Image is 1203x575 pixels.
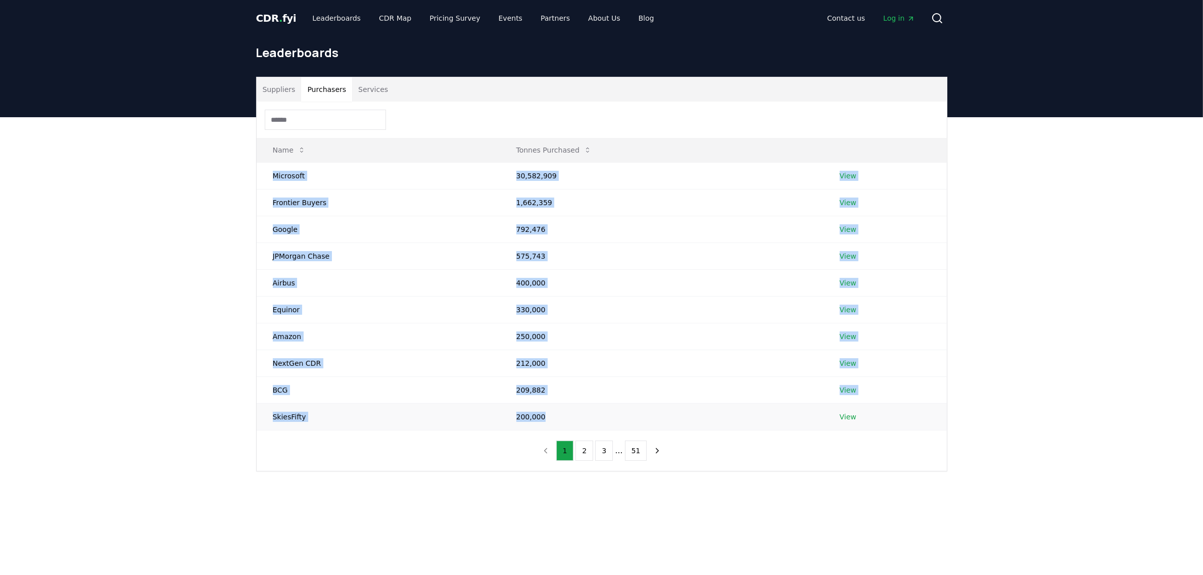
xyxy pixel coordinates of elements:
a: View [840,305,856,315]
a: Partners [533,9,578,27]
a: View [840,278,856,288]
td: Google [257,216,500,243]
td: JPMorgan Chase [257,243,500,269]
nav: Main [304,9,662,27]
td: 209,882 [500,376,824,403]
a: View [840,171,856,181]
nav: Main [819,9,923,27]
button: 3 [595,441,613,461]
td: SkiesFifty [257,403,500,430]
a: Blog [631,9,662,27]
td: NextGen CDR [257,350,500,376]
td: Airbus [257,269,500,296]
td: 200,000 [500,403,824,430]
a: CDR Map [371,9,419,27]
a: Leaderboards [304,9,369,27]
a: View [840,198,856,208]
button: Purchasers [301,77,352,102]
a: Log in [875,9,923,27]
td: BCG [257,376,500,403]
h1: Leaderboards [256,44,947,61]
span: CDR fyi [256,12,297,24]
td: 792,476 [500,216,824,243]
td: Equinor [257,296,500,323]
td: Frontier Buyers [257,189,500,216]
span: Log in [883,13,915,23]
button: Name [265,140,314,160]
button: Services [352,77,394,102]
span: . [279,12,282,24]
a: Contact us [819,9,873,27]
li: ... [615,445,622,457]
button: Suppliers [257,77,302,102]
a: CDR.fyi [256,11,297,25]
td: 30,582,909 [500,162,824,189]
td: 212,000 [500,350,824,376]
td: 400,000 [500,269,824,296]
td: 330,000 [500,296,824,323]
td: Amazon [257,323,500,350]
button: 1 [556,441,574,461]
a: Pricing Survey [421,9,488,27]
a: View [840,412,856,422]
button: next page [649,441,666,461]
td: Microsoft [257,162,500,189]
td: 250,000 [500,323,824,350]
td: 575,743 [500,243,824,269]
a: Events [491,9,531,27]
a: View [840,251,856,261]
button: 51 [625,441,647,461]
a: About Us [580,9,628,27]
a: View [840,331,856,342]
button: 2 [575,441,593,461]
button: Tonnes Purchased [508,140,600,160]
a: View [840,224,856,234]
a: View [840,358,856,368]
a: View [840,385,856,395]
td: 1,662,359 [500,189,824,216]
